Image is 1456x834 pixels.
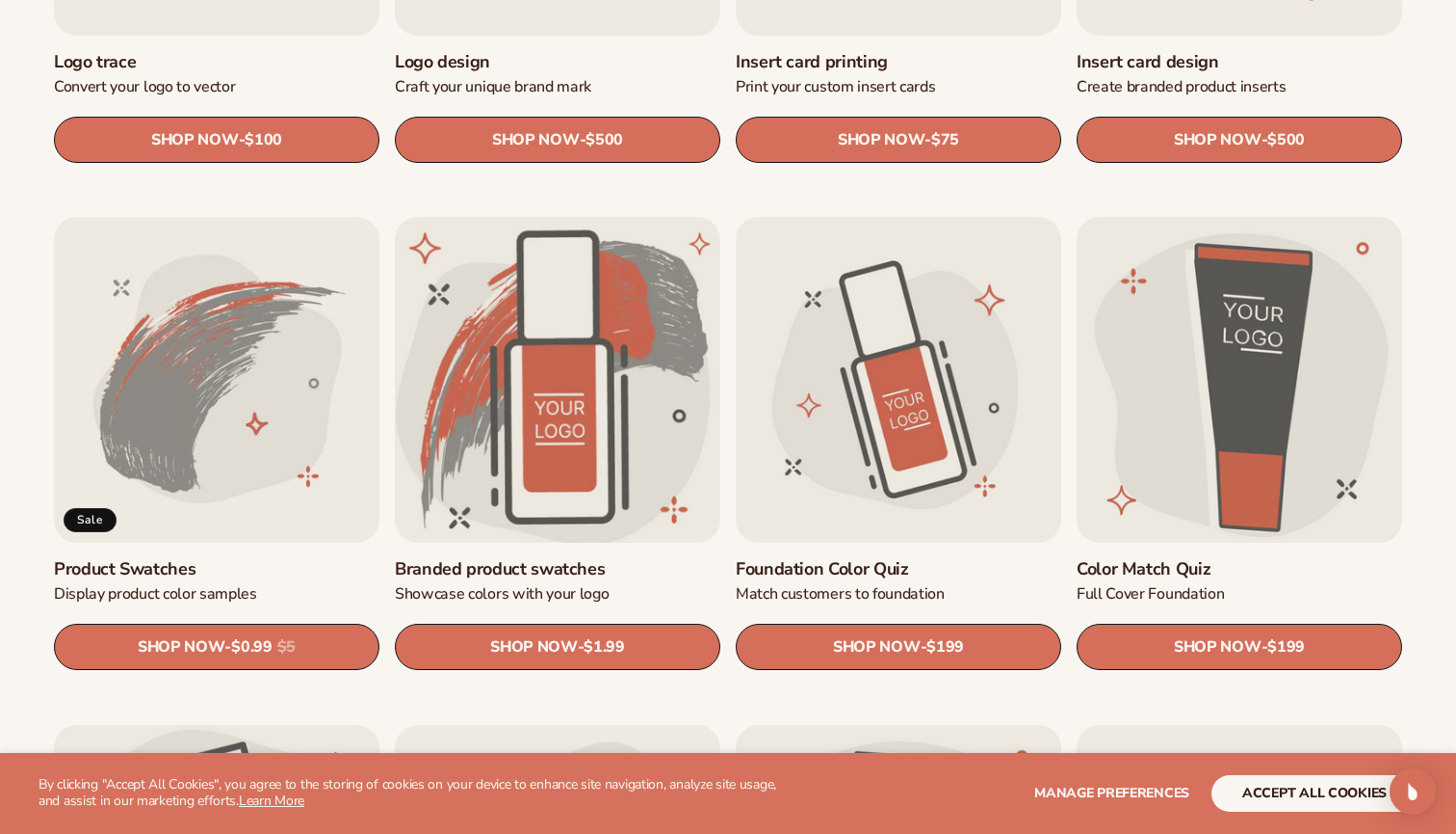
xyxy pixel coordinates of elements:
span: SHOP NOW [1174,638,1261,657]
a: Insert card printing [736,51,1061,73]
a: Product Swatches [54,558,379,580]
a: SHOP NOW- $75 [736,117,1061,163]
a: SHOP NOW- $199 [736,625,1061,671]
button: accept all cookies [1211,775,1417,812]
span: $100 [245,131,282,149]
span: SHOP NOW [492,131,579,149]
div: Open Intercom Messenger [1390,768,1436,815]
span: SHOP NOW [1174,131,1261,149]
a: SHOP NOW- $1.99 [395,625,720,671]
span: SHOP NOW [490,638,577,657]
a: SHOP NOW- $100 [54,117,379,163]
button: Manage preferences [1034,775,1189,812]
span: Manage preferences [1034,784,1189,802]
span: $75 [931,131,959,149]
p: By clicking "Accept All Cookies", you agree to the storing of cookies on your device to enhance s... [39,777,790,810]
a: SHOP NOW- $199 [1077,625,1402,671]
a: SHOP NOW- $500 [395,117,720,163]
span: SHOP NOW [138,638,224,657]
a: Logo trace [54,51,379,73]
span: $0.99 [231,639,272,658]
a: Color Match Quiz [1077,558,1402,580]
span: $500 [1267,131,1305,149]
a: SHOP NOW- $0.99 $5 [54,625,379,671]
a: Foundation Color Quiz [736,558,1061,580]
a: Insert card design [1077,51,1402,73]
s: $5 [277,639,296,658]
span: SHOP NOW [833,638,920,657]
span: $500 [585,131,623,149]
span: $199 [926,639,964,658]
a: Logo design [395,51,720,73]
a: SHOP NOW- $500 [1077,117,1402,163]
a: Learn More [239,792,304,810]
span: $199 [1267,639,1305,658]
span: SHOP NOW [838,131,924,149]
a: Branded product swatches [395,558,720,580]
span: $1.99 [584,639,624,658]
span: SHOP NOW [151,131,238,149]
